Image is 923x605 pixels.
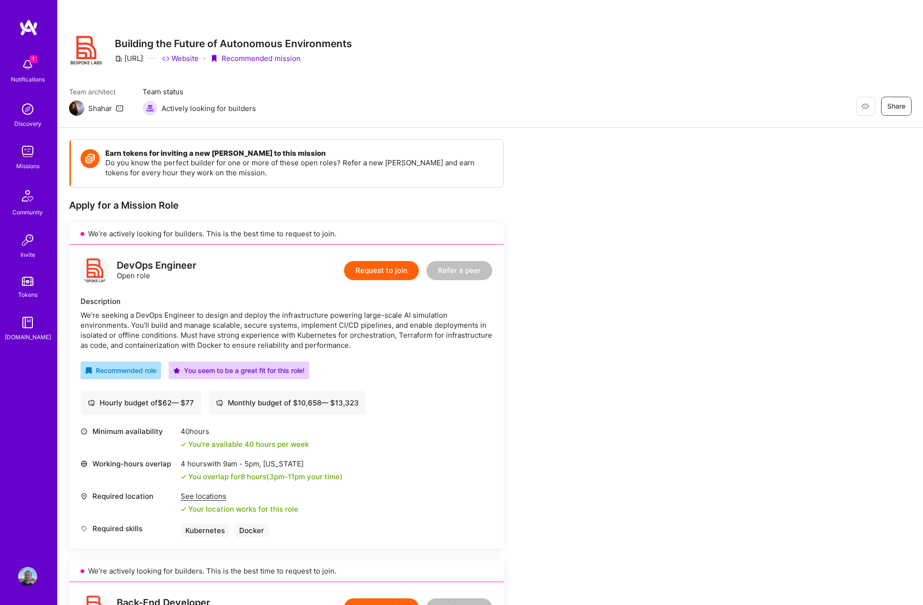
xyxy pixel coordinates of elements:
[81,459,176,469] div: Working-hours overlap
[115,55,122,62] i: icon CompanyGray
[14,119,41,129] div: Discovery
[115,38,352,50] h3: Building the Future of Autonomous Environments
[88,399,95,406] i: icon Cash
[69,87,123,97] span: Team architect
[181,524,230,537] div: Kubernetes
[142,87,256,97] span: Team status
[210,53,301,63] div: Recommended mission
[69,560,504,582] div: We’re actively looking for builders. This is the best time to request to join.
[181,491,298,501] div: See locations
[16,184,39,207] img: Community
[81,524,176,534] div: Required skills
[216,399,223,406] i: icon Cash
[11,74,45,84] div: Notifications
[81,296,492,306] div: Description
[887,101,905,111] span: Share
[85,365,156,375] div: Recommended role
[5,332,51,342] div: [DOMAIN_NAME]
[81,428,88,435] i: icon Clock
[18,290,38,300] div: Tokens
[81,525,88,532] i: icon Tag
[221,459,263,468] span: 9am - 5pm ,
[203,53,205,63] div: ·
[12,207,43,217] div: Community
[188,472,343,482] div: You overlap for 8 hours ( your time)
[88,398,194,408] div: Hourly budget of $ 62 — $ 77
[81,149,100,168] img: Token icon
[18,55,37,74] img: bell
[81,256,109,285] img: logo
[344,261,419,280] button: Request to join
[18,567,37,586] img: User Avatar
[18,142,37,161] img: teamwork
[181,439,309,449] div: You're available 40 hours per week
[181,442,186,447] i: icon Check
[269,472,305,481] span: 3pm - 11pm
[16,567,40,586] a: User Avatar
[173,365,304,375] div: You seem to be a great fit for this role!
[69,101,84,116] img: Team Architect
[20,250,35,260] div: Invite
[426,261,492,280] button: Refer a peer
[862,102,869,110] i: icon EyeClosed
[81,460,88,467] i: icon World
[181,459,343,469] div: 4 hours with [US_STATE]
[81,426,176,436] div: Minimum availability
[216,398,359,408] div: Monthly budget of $ 10,658 — $ 13,323
[18,313,37,332] img: guide book
[105,158,494,178] p: Do you know the perfect builder for one or more of these open roles? Refer a new [PERSON_NAME] an...
[162,53,199,63] a: Website
[88,103,112,113] div: Shahar
[69,223,504,245] div: We’re actively looking for builders. This is the best time to request to join.
[173,367,180,374] i: icon PurpleStar
[18,100,37,119] img: discovery
[181,426,309,436] div: 40 hours
[16,161,40,171] div: Missions
[181,506,186,512] i: icon Check
[181,504,298,514] div: Your location works for this role
[117,261,196,271] div: DevOps Engineer
[22,277,33,286] img: tokens
[19,19,38,36] img: logo
[69,33,103,68] img: Company Logo
[162,103,256,113] span: Actively looking for builders
[117,261,196,281] div: Open role
[105,149,494,158] h4: Earn tokens for inviting a new [PERSON_NAME] to this mission
[234,524,269,537] div: Docker
[85,367,92,374] i: icon RecommendedBadge
[81,493,88,500] i: icon Location
[115,53,143,63] div: [URL]
[142,101,158,116] img: Actively looking for builders
[18,231,37,250] img: Invite
[881,97,912,116] button: Share
[210,55,218,62] i: icon PurpleRibbon
[81,310,492,350] div: We’re seeking a DevOps Engineer to design and deploy the infrastructure powering large-scale AI s...
[181,474,186,480] i: icon Check
[30,55,37,63] span: 1
[116,104,123,112] i: icon Mail
[81,491,176,501] div: Required location
[69,199,504,212] div: Apply for a Mission Role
